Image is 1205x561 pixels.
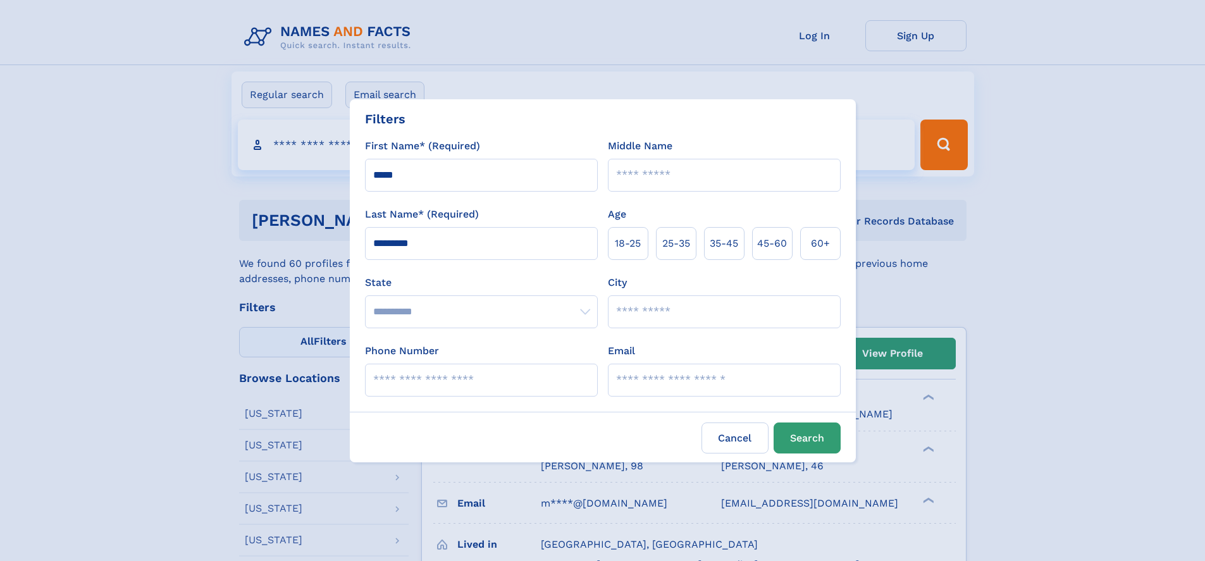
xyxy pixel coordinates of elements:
[608,343,635,359] label: Email
[365,275,598,290] label: State
[365,343,439,359] label: Phone Number
[608,207,626,222] label: Age
[608,139,672,154] label: Middle Name
[365,207,479,222] label: Last Name* (Required)
[811,236,830,251] span: 60+
[365,139,480,154] label: First Name* (Required)
[662,236,690,251] span: 25‑35
[774,422,841,453] button: Search
[608,275,627,290] label: City
[710,236,738,251] span: 35‑45
[701,422,769,453] label: Cancel
[757,236,787,251] span: 45‑60
[615,236,641,251] span: 18‑25
[365,109,405,128] div: Filters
